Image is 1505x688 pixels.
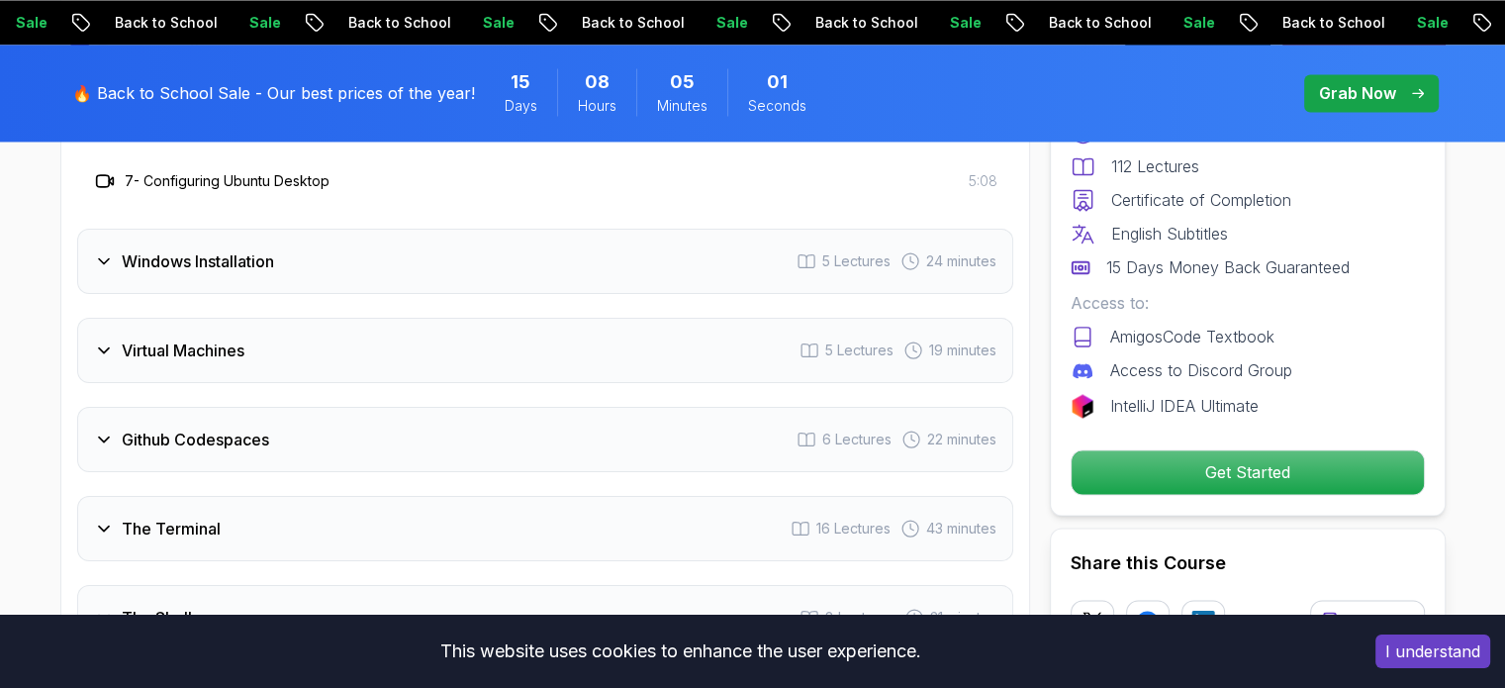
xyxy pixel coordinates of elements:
[122,339,244,362] h3: Virtual Machines
[77,585,1013,650] button: The Shell8 Lectures 31 minutes
[926,251,996,271] span: 24 minutes
[1265,13,1328,33] p: Sale
[767,68,788,96] span: 1 Seconds
[816,519,891,539] span: 16 Lectures
[1071,449,1425,495] button: Get Started
[1111,154,1199,178] p: 112 Lectures
[77,318,1013,383] button: Virtual Machines5 Lectures 19 minutes
[822,430,892,449] span: 6 Lectures
[1106,255,1350,279] p: 15 Days Money Back Guaranteed
[1364,13,1498,33] p: Back to School
[1310,600,1425,643] button: Copy link
[125,171,329,191] h3: 7 - Configuring Ubuntu Desktop
[1071,291,1425,315] p: Access to:
[1031,13,1094,33] p: Sale
[896,13,1031,33] p: Back to School
[77,496,1013,561] button: The Terminal16 Lectures 43 minutes
[122,606,192,630] h3: The Shell
[1351,612,1412,632] p: Copy link
[927,430,996,449] span: 22 minutes
[1111,222,1228,246] p: English Subtitles
[930,608,996,628] span: 31 minutes
[1319,81,1396,105] p: Grab Now
[1375,635,1490,668] button: Accept cookies
[663,13,798,33] p: Back to School
[670,68,695,96] span: 5 Minutes
[511,68,530,96] span: 15 Days
[748,96,806,116] span: Seconds
[969,171,997,191] span: 5:08
[825,608,894,628] span: 8 Lectures
[926,519,996,539] span: 43 minutes
[122,517,221,541] h3: The Terminal
[429,13,564,33] p: Back to School
[77,407,1013,472] button: Github Codespaces6 Lectures 22 minutes
[585,68,610,96] span: 8 Hours
[1110,394,1259,418] p: IntelliJ IDEA Ultimate
[1071,394,1094,418] img: jetbrains logo
[196,13,330,33] p: Back to School
[505,96,537,116] span: Days
[1111,188,1291,212] p: Certificate of Completion
[822,251,891,271] span: 5 Lectures
[330,13,394,33] p: Sale
[564,13,627,33] p: Sale
[1259,610,1275,634] p: or
[1110,358,1292,382] p: Access to Discord Group
[929,341,996,360] span: 19 minutes
[72,81,475,105] p: 🔥 Back to School Sale - Our best prices of the year!
[122,249,274,273] h3: Windows Installation
[122,428,269,451] h3: Github Codespaces
[1130,13,1265,33] p: Back to School
[798,13,861,33] p: Sale
[1072,450,1424,494] p: Get Started
[77,229,1013,294] button: Windows Installation5 Lectures 24 minutes
[1110,325,1274,348] p: AmigosCode Textbook
[1071,548,1425,576] h2: Share this Course
[15,630,1346,673] div: This website uses cookies to enhance the user experience.
[825,341,894,360] span: 5 Lectures
[657,96,707,116] span: Minutes
[578,96,616,116] span: Hours
[97,13,160,33] p: Sale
